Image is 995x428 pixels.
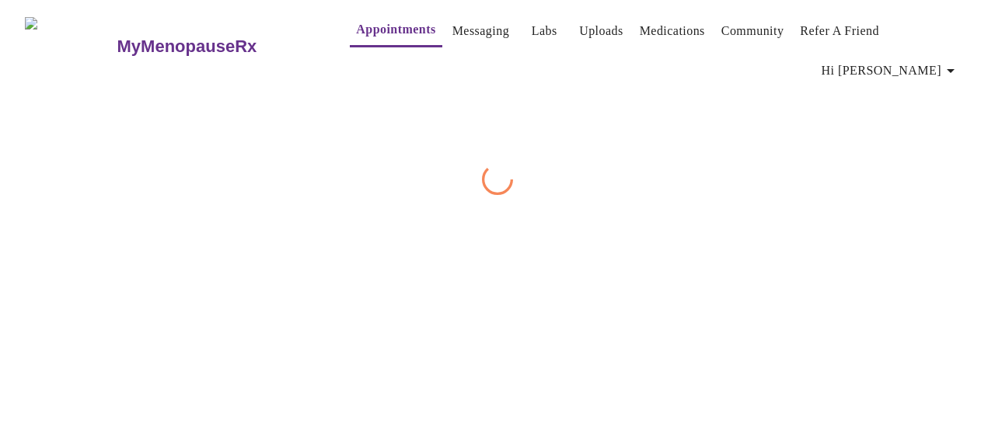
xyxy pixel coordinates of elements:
button: Community [715,16,791,47]
h3: MyMenopauseRx [117,37,257,57]
img: MyMenopauseRx Logo [25,17,115,75]
button: Messaging [446,16,515,47]
button: Hi [PERSON_NAME] [815,55,966,86]
a: MyMenopauseRx [115,19,319,74]
a: Labs [532,20,557,42]
span: Hi [PERSON_NAME] [822,60,960,82]
button: Refer a Friend [794,16,885,47]
button: Appointments [350,14,442,47]
button: Medications [634,16,711,47]
a: Uploads [579,20,623,42]
a: Appointments [356,19,435,40]
button: Labs [519,16,569,47]
a: Refer a Friend [800,20,879,42]
button: Uploads [573,16,630,47]
a: Messaging [452,20,509,42]
a: Medications [640,20,705,42]
a: Community [721,20,784,42]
